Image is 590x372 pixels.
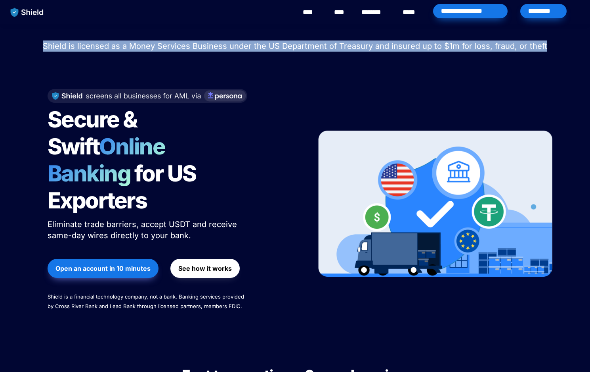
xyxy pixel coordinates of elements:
span: Shield is a financial technology company, not a bank. Banking services provided by Cross River Ba... [48,293,246,309]
span: for US Exporters [48,160,200,214]
button: Open an account in 10 minutes [48,259,158,278]
span: Secure & Swift [48,106,141,160]
a: Open an account in 10 minutes [48,255,158,282]
button: See how it works [170,259,240,278]
strong: Open an account in 10 minutes [55,264,151,272]
img: website logo [7,4,48,21]
span: Eliminate trade barriers, accept USDT and receive same-day wires directly to your bank. [48,220,239,240]
strong: See how it works [178,264,232,272]
span: Shield is licensed as a Money Services Business under the US Department of Treasury and insured u... [43,41,547,51]
a: See how it works [170,255,240,282]
span: Online Banking [48,133,173,187]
